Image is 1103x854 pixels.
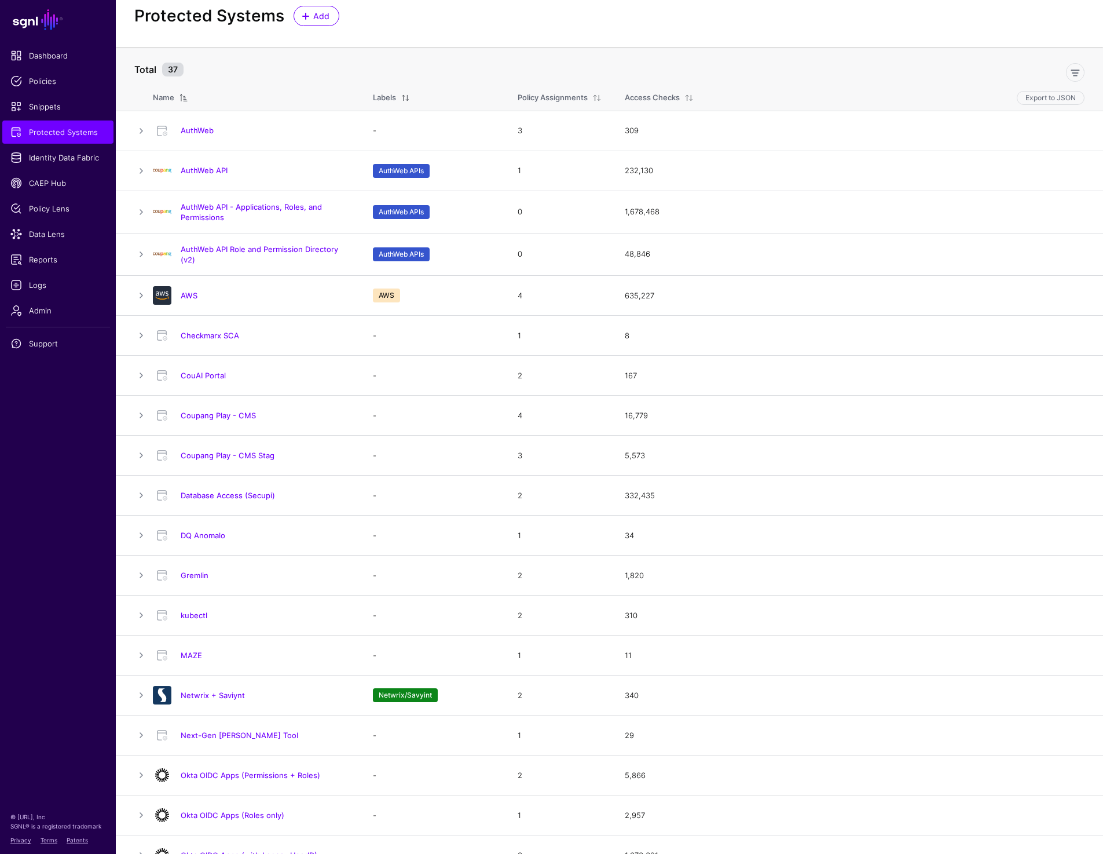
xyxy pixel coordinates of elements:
[181,371,226,380] a: CouAI Portal
[373,205,430,219] span: AuthWeb APIs
[181,531,225,540] a: DQ Anomalo
[625,330,1084,342] div: 8
[10,254,105,265] span: Reports
[2,273,113,297] a: Logs
[625,570,1084,582] div: 1,820
[361,316,506,356] td: -
[2,95,113,118] a: Snippets
[518,92,588,104] div: Policy Assignments
[1017,91,1084,105] button: Export to JSON
[506,636,613,676] td: 1
[2,70,113,93] a: Policies
[625,650,1084,662] div: 11
[2,44,113,67] a: Dashboard
[181,291,197,300] a: AWS
[10,338,105,349] span: Support
[153,92,174,104] div: Name
[10,50,105,61] span: Dashboard
[181,771,320,780] a: Okta OIDC Apps (Permissions + Roles)
[2,171,113,195] a: CAEP Hub
[361,795,506,835] td: -
[67,837,88,844] a: Patents
[506,396,613,436] td: 4
[162,63,184,76] small: 37
[506,356,613,396] td: 2
[506,111,613,151] td: 3
[181,611,207,620] a: kubectl
[10,75,105,87] span: Policies
[373,688,438,702] span: Netwrix/Savyint
[506,556,613,596] td: 2
[625,610,1084,622] div: 310
[10,837,31,844] a: Privacy
[153,162,171,180] img: svg+xml;base64,PHN2ZyBpZD0iTG9nbyIgeG1sbnM9Imh0dHA6Ly93d3cudzMub3JnLzIwMDAvc3ZnIiB3aWR0aD0iMTIxLj...
[506,516,613,556] td: 1
[625,450,1084,462] div: 5,573
[373,289,400,302] span: AWS
[2,248,113,271] a: Reports
[10,305,105,316] span: Admin
[361,476,506,516] td: -
[506,191,613,233] td: 0
[181,731,298,740] a: Next-Gen [PERSON_NAME] Tool
[181,331,239,340] a: Checkmarx SCA
[506,276,613,316] td: 4
[625,410,1084,422] div: 16,779
[506,596,613,636] td: 2
[294,6,339,26] a: Add
[7,7,109,32] a: SGNL
[41,837,57,844] a: Terms
[10,203,105,214] span: Policy Lens
[361,356,506,396] td: -
[506,436,613,476] td: 3
[153,286,171,305] img: svg+xml;base64,PHN2ZyB3aWR0aD0iNjQiIGhlaWdodD0iNjQiIHZpZXdCb3g9IjAgMCA2NCA2NCIgZmlsbD0ibm9uZSIgeG...
[506,795,613,835] td: 1
[153,806,171,824] img: svg+xml;base64,PHN2ZyB3aWR0aD0iNjQiIGhlaWdodD0iNjQiIHZpZXdCb3g9IjAgMCA2NCA2NCIgZmlsbD0ibm9uZSIgeG...
[2,197,113,220] a: Policy Lens
[10,152,105,163] span: Identity Data Fabric
[625,770,1084,782] div: 5,866
[10,126,105,138] span: Protected Systems
[625,810,1084,822] div: 2,957
[2,121,113,144] a: Protected Systems
[10,177,105,189] span: CAEP Hub
[181,244,338,264] a: AuthWeb API Role and Permission Directory (v2)
[181,411,256,420] a: Coupang Play - CMS
[361,756,506,795] td: -
[10,101,105,112] span: Snippets
[312,10,331,22] span: Add
[181,126,214,135] a: AuthWeb
[181,691,245,700] a: Netwrix + Saviynt
[625,490,1084,502] div: 332,435
[506,716,613,756] td: 1
[181,202,322,222] a: AuthWeb API - Applications, Roles, and Permissions
[625,125,1084,137] div: 309
[181,651,202,660] a: MAZE
[181,491,275,500] a: Database Access (Secupi)
[134,6,284,26] h2: Protected Systems
[625,370,1084,382] div: 167
[361,436,506,476] td: -
[10,822,105,831] p: SGNL® is a registered trademark
[181,166,228,175] a: AuthWeb API
[373,247,430,261] span: AuthWeb APIs
[506,676,613,716] td: 2
[153,686,171,705] img: svg+xml;base64,PD94bWwgdmVyc2lvbj0iMS4wIiBlbmNvZGluZz0idXRmLTgiPz4KPCEtLSBHZW5lcmF0b3I6IEFkb2JlIE...
[2,299,113,322] a: Admin
[2,146,113,169] a: Identity Data Fabric
[153,766,171,784] img: svg+xml;base64,PHN2ZyB3aWR0aD0iNjQiIGhlaWdodD0iNjQiIHZpZXdCb3g9IjAgMCA2NCA2NCIgZmlsbD0ibm9uZSIgeG...
[361,596,506,636] td: -
[134,64,156,75] strong: Total
[2,222,113,246] a: Data Lens
[625,249,1084,260] div: 48,846
[181,571,208,580] a: Gremlin
[361,111,506,151] td: -
[361,556,506,596] td: -
[625,530,1084,542] div: 34
[373,164,430,178] span: AuthWeb APIs
[361,396,506,436] td: -
[625,290,1084,302] div: 635,227
[625,690,1084,702] div: 340
[506,151,613,191] td: 1
[506,476,613,516] td: 2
